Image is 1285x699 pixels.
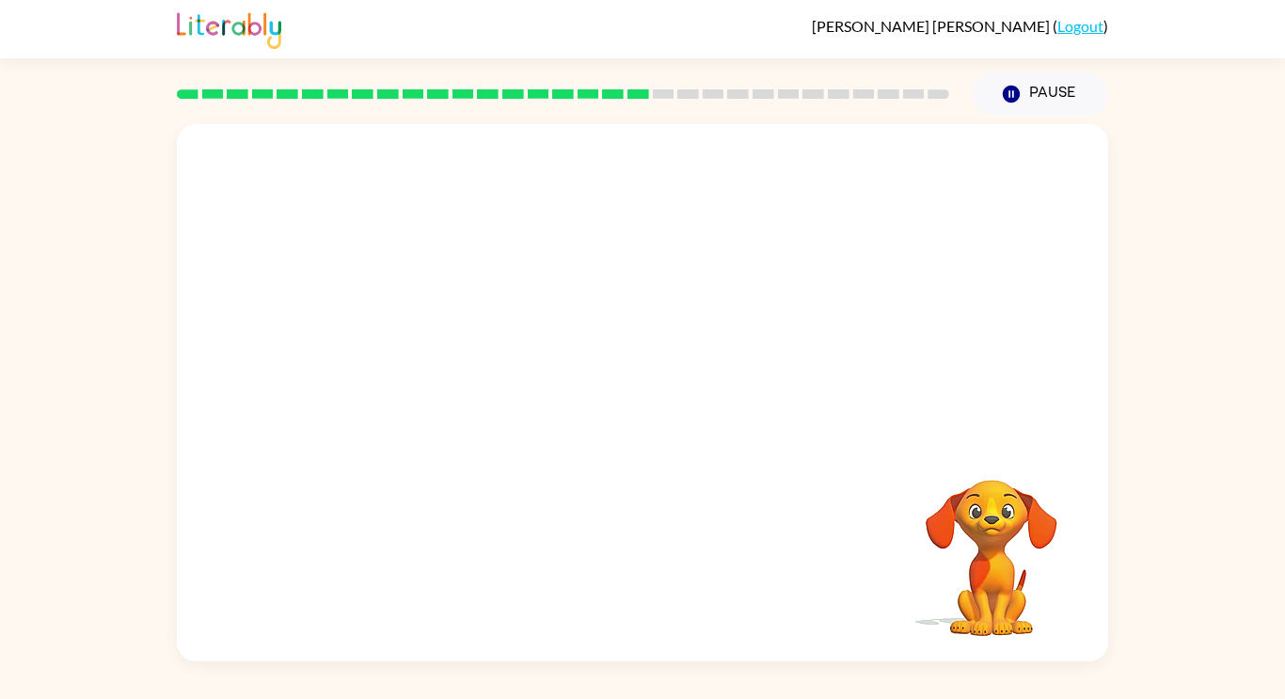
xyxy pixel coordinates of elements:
[177,8,281,49] img: Literably
[1057,17,1103,35] a: Logout
[812,17,1053,35] span: [PERSON_NAME] [PERSON_NAME]
[812,17,1108,35] div: ( )
[897,451,1086,639] video: Your browser must support playing .mp4 files to use Literably. Please try using another browser.
[972,72,1108,116] button: Pause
